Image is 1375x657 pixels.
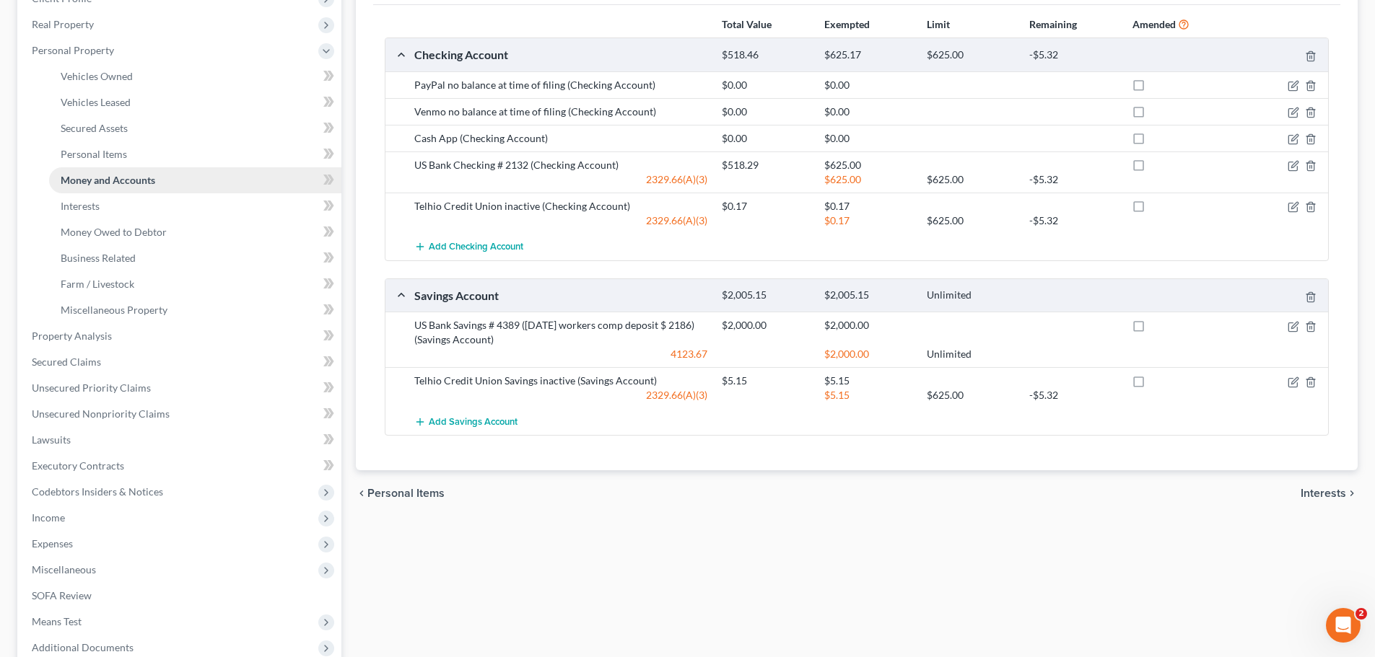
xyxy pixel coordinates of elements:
div: $2,000.00 [817,318,920,332]
a: Secured Claims [20,349,341,375]
a: Farm / Livestock [49,271,341,297]
div: $0.00 [715,78,817,92]
span: Business Related [61,252,136,264]
a: Business Related [49,245,341,271]
div: $625.00 [920,388,1022,402]
span: Money and Accounts [61,174,155,186]
span: Personal Property [32,44,114,56]
button: Add Savings Account [414,408,518,435]
div: $625.17 [817,48,920,62]
span: Personal Items [61,148,127,160]
strong: Amended [1132,18,1176,30]
div: Venmo no balance at time of filing (Checking Account) [407,105,715,119]
div: Unlimited [920,288,1022,302]
span: Means Test [32,615,82,627]
div: $2,005.15 [817,288,920,302]
a: Money and Accounts [49,167,341,193]
span: Money Owed to Debtor [61,226,167,238]
span: Expenses [32,537,73,550]
div: 4123.67 [407,347,715,361]
div: -$5.32 [1022,388,1125,402]
div: -$5.32 [1022,48,1125,62]
div: $5.15 [817,374,920,388]
div: Telhio Credit Union Savings inactive (Savings Account) [407,374,715,388]
a: Unsecured Priority Claims [20,375,341,401]
span: Executory Contracts [32,459,124,472]
span: Miscellaneous [32,563,96,576]
div: PayPal no balance at time of filing (Checking Account) [407,78,715,92]
div: $625.00 [817,172,920,187]
span: Miscellaneous Property [61,304,167,316]
span: Vehicles Owned [61,70,133,82]
span: Vehicles Leased [61,96,131,108]
strong: Exempted [824,18,870,30]
div: $0.00 [715,105,817,119]
i: chevron_left [356,488,367,499]
a: Vehicles Owned [49,63,341,89]
div: US Bank Savings # 4389 ([DATE] workers comp deposit $ 2186) (Savings Account) [407,318,715,347]
button: chevron_left Personal Items [356,488,445,499]
span: Additional Documents [32,641,134,653]
span: Farm / Livestock [61,278,134,290]
strong: Total Value [722,18,772,30]
span: SOFA Review [32,589,92,601]
a: Executory Contracts [20,453,341,479]
span: Lawsuits [32,433,71,446]
div: Unlimited [920,347,1022,361]
span: Unsecured Priority Claims [32,382,151,394]
strong: Limit [927,18,950,30]
div: $0.00 [715,131,817,146]
div: $625.00 [920,213,1022,228]
i: chevron_right [1346,488,1358,499]
span: Interests [61,200,100,212]
div: Telhio Credit Union inactive (Checking Account) [407,199,715,213]
div: -$5.32 [1022,213,1125,228]
div: $2,000.00 [817,347,920,361]
a: Secured Assets [49,115,341,141]
div: $0.00 [817,105,920,119]
span: Personal Items [367,488,445,499]
div: 2329.66(A)(3) [407,172,715,187]
strong: Remaining [1029,18,1077,30]
a: Vehicles Leased [49,89,341,115]
a: Money Owed to Debtor [49,219,341,245]
span: Secured Assets [61,122,128,134]
iframe: Intercom live chat [1326,608,1361,643]
div: $625.00 [817,158,920,172]
span: Add Checking Account [429,242,523,253]
div: $0.00 [817,78,920,92]
span: Interests [1301,488,1346,499]
div: $625.00 [920,172,1022,187]
div: $0.17 [817,199,920,213]
div: 2329.66(A)(3) [407,388,715,402]
span: Codebtors Insiders & Notices [32,485,163,498]
a: Personal Items [49,141,341,167]
div: Checking Account [407,47,715,62]
div: $0.17 [715,199,817,213]
span: 2 [1356,608,1367,619]
span: Income [32,511,65,524]
a: Miscellaneous Property [49,297,341,323]
div: -$5.32 [1022,172,1125,187]
a: Interests [49,193,341,219]
div: $518.29 [715,158,817,172]
div: $625.00 [920,48,1022,62]
div: $518.46 [715,48,817,62]
div: $0.17 [817,213,920,228]
div: Savings Account [407,288,715,303]
div: $2,005.15 [715,288,817,302]
span: Property Analysis [32,330,112,342]
a: Unsecured Nonpriority Claims [20,401,341,427]
div: $5.15 [715,374,817,388]
div: 2329.66(A)(3) [407,213,715,228]
button: Interests chevron_right [1301,488,1358,499]
span: Unsecured Nonpriority Claims [32,407,170,420]
span: Real Property [32,18,94,30]
div: Cash App (Checking Account) [407,131,715,146]
div: $2,000.00 [715,318,817,332]
a: Lawsuits [20,427,341,453]
div: $0.00 [817,131,920,146]
span: Add Savings Account [429,416,518,428]
span: Secured Claims [32,356,101,368]
div: $5.15 [817,388,920,402]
